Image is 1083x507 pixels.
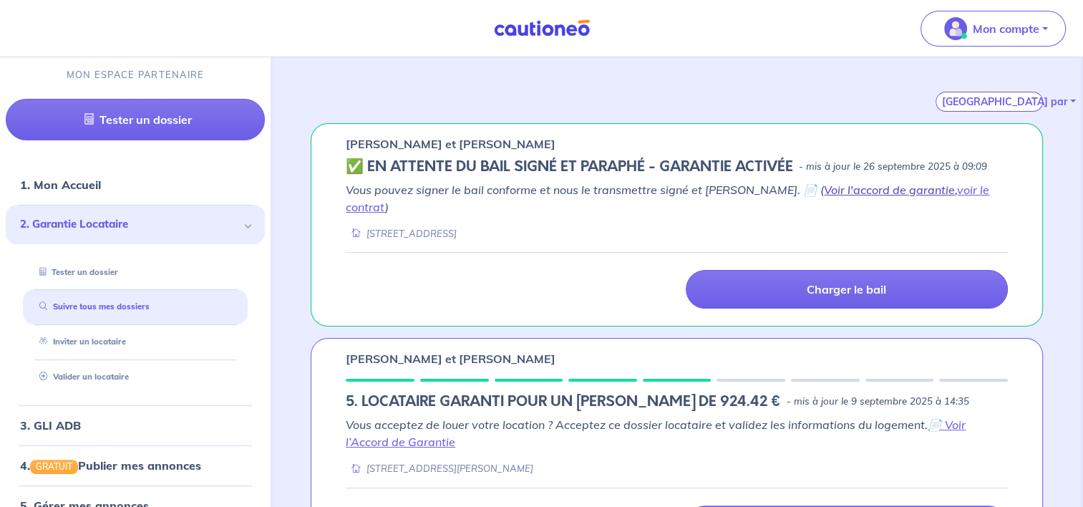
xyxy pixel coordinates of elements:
[6,170,265,199] div: 1. Mon Accueil
[944,17,967,40] img: illu_account_valid_menu.svg
[20,178,101,192] a: 1. Mon Accueil
[23,330,248,354] div: Inviter un locataire
[346,417,966,449] em: Vous acceptez de louer votre location ? Acceptez ce dossier locataire et validez les informations...
[20,458,201,473] a: 4.GRATUITPublier mes annonces
[20,216,240,233] span: 2. Garantie Locataire
[20,418,81,433] a: 3. GLI ADB
[346,227,457,241] div: [STREET_ADDRESS]
[346,135,555,153] p: [PERSON_NAME] et [PERSON_NAME]
[6,99,265,140] a: Tester un dossier
[973,20,1039,37] p: Mon compte
[686,270,1008,309] a: Charger le bail
[488,19,596,37] img: Cautioneo
[23,260,248,284] div: Tester un dossier
[787,395,969,409] p: - mis à jour le 9 septembre 2025 à 14:35
[921,11,1066,47] button: illu_account_valid_menu.svgMon compte
[34,337,126,347] a: Inviter un locataire
[346,393,1008,410] div: state: LANDLORD-CONTACT-IN-PENDING, Context: ,
[936,92,1043,112] button: [GEOGRAPHIC_DATA] par
[346,393,781,410] h5: 5. LOCATAIRE GARANTI POUR UN [PERSON_NAME] DE 924.42 €
[23,295,248,319] div: Suivre tous mes dossiers
[6,411,265,440] div: 3. GLI ADB
[807,282,886,296] p: Charger le bail
[346,462,533,475] div: [STREET_ADDRESS][PERSON_NAME]
[6,451,265,480] div: 4.GRATUITPublier mes annonces
[799,160,987,174] p: - mis à jour le 26 septembre 2025 à 09:09
[346,158,793,175] h5: ✅️️️ EN ATTENTE DU BAIL SIGNÉ ET PARAPHÉ - GARANTIE ACTIVÉE
[34,301,150,312] a: Suivre tous mes dossiers
[346,350,555,367] p: [PERSON_NAME] et [PERSON_NAME]
[23,365,248,389] div: Valider un locataire
[346,158,1008,175] div: state: CONTRACT-SIGNED, Context: FINISHED,IS-GL-CAUTION
[34,266,118,276] a: Tester un dossier
[346,183,989,214] em: Vous pouvez signer le bail conforme et nous le transmettre signé et [PERSON_NAME]. 📄 ( , )
[824,183,955,197] a: Voir l'accord de garantie
[6,205,265,244] div: 2. Garantie Locataire
[67,68,205,82] p: MON ESPACE PARTENAIRE
[34,372,129,382] a: Valider un locataire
